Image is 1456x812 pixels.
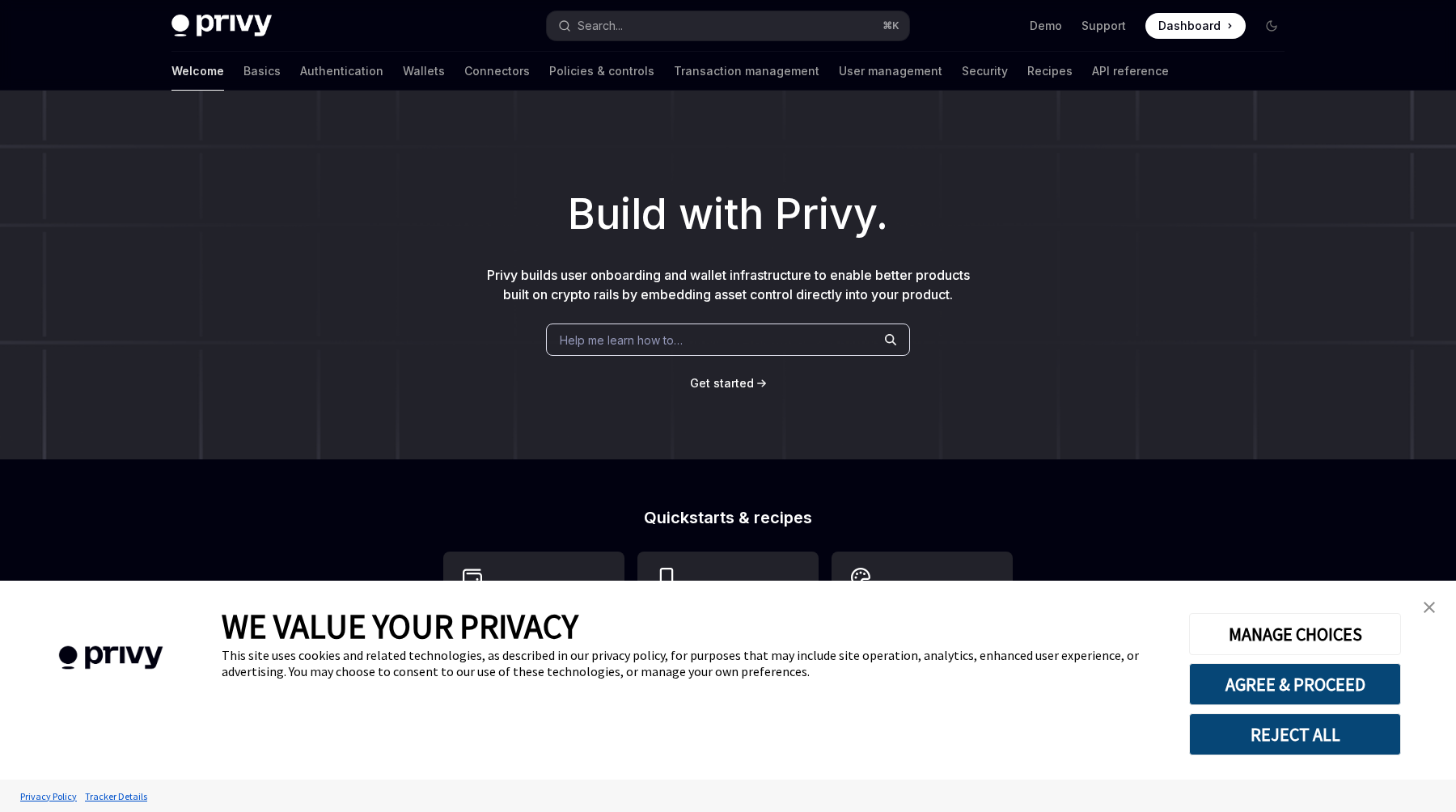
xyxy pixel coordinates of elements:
[81,782,151,810] a: Tracker Details
[171,52,224,91] a: Welcome
[171,15,272,37] img: dark logo
[549,52,654,91] a: Policies & controls
[24,623,197,693] img: company logo
[962,52,1008,91] a: Security
[882,19,899,32] span: ⌘ K
[1189,663,1401,705] button: AGREE & PROCEED
[222,647,1165,679] div: This site uses cookies and related technologies, as described in our privacy policy, for purposes...
[690,375,754,391] a: Get started
[464,52,530,91] a: Connectors
[1092,52,1169,91] a: API reference
[1027,52,1073,91] a: Recipes
[1424,602,1435,613] img: close banner
[1145,13,1246,39] a: Dashboard
[1189,713,1401,755] button: REJECT ALL
[222,605,578,647] span: WE VALUE YOUR PRIVACY
[16,782,81,810] a: Privacy Policy
[243,52,281,91] a: Basics
[674,52,819,91] a: Transaction management
[403,52,445,91] a: Wallets
[560,332,683,349] span: Help me learn how to…
[637,552,819,717] a: **** **** **** ***Use the React Native SDK to build a mobile app on Solana.
[443,510,1013,526] h2: Quickstarts & recipes
[839,52,942,91] a: User management
[1413,591,1445,624] a: close banner
[487,267,970,302] span: Privy builds user onboarding and wallet infrastructure to enable better products built on crypto ...
[26,183,1430,246] h1: Build with Privy.
[1189,613,1401,655] button: MANAGE CHOICES
[1030,18,1062,34] a: Demo
[547,11,909,40] button: Search...⌘K
[832,552,1013,717] a: **** *****Whitelabel login, wallets, and user management with your own UI and branding.
[578,16,623,36] div: Search...
[300,52,383,91] a: Authentication
[1081,18,1126,34] a: Support
[1158,18,1221,34] span: Dashboard
[1259,13,1285,39] button: Toggle dark mode
[690,376,754,390] span: Get started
